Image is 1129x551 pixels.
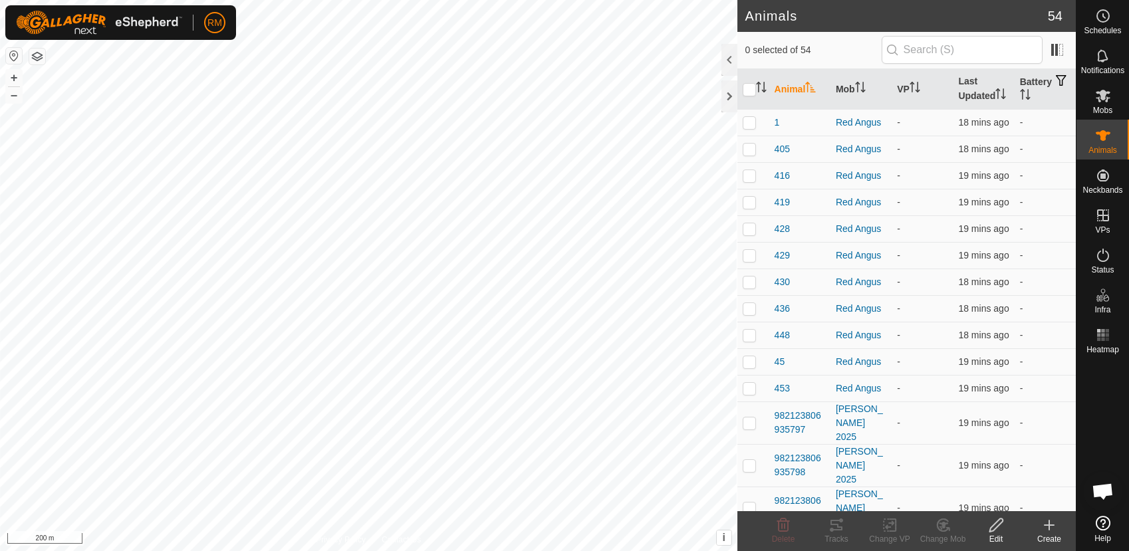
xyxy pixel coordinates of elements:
div: Red Angus [836,195,886,209]
th: Mob [830,69,892,110]
span: 8 Sept 2025, 5:36 pm [958,144,1009,154]
th: VP [892,69,953,110]
div: Red Angus [836,169,886,183]
div: Tracks [810,533,863,545]
td: - [1015,401,1076,444]
span: Animals [1088,146,1117,154]
div: Red Angus [836,116,886,130]
p-sorticon: Activate to sort [1020,91,1031,102]
app-display-virtual-paddock-transition: - [897,117,900,128]
td: - [1015,162,1076,189]
span: VPs [1095,226,1110,234]
th: Last Updated [953,69,1014,110]
div: Red Angus [836,302,886,316]
app-display-virtual-paddock-transition: - [897,502,900,513]
span: 8 Sept 2025, 5:36 pm [958,117,1009,128]
span: 8 Sept 2025, 5:36 pm [958,356,1009,367]
app-display-virtual-paddock-transition: - [897,356,900,367]
span: 448 [775,328,790,342]
span: 419 [775,195,790,209]
span: 430 [775,275,790,289]
a: Contact Us [382,534,421,546]
span: 405 [775,142,790,156]
span: RM [207,16,222,30]
span: i [722,532,725,543]
span: 416 [775,169,790,183]
button: i [717,530,731,545]
div: Red Angus [836,382,886,395]
td: - [1015,136,1076,162]
td: - [1015,189,1076,215]
button: Reset Map [6,48,22,64]
p-sorticon: Activate to sort [995,90,1006,101]
img: Gallagher Logo [16,11,182,35]
span: 453 [775,382,790,395]
span: 982123806935798 [775,451,825,479]
span: 54 [1048,6,1063,26]
td: - [1015,109,1076,136]
span: Help [1094,534,1111,542]
button: Map Layers [29,49,45,64]
span: 8 Sept 2025, 5:35 pm [958,502,1009,513]
span: 8 Sept 2025, 5:36 pm [958,303,1009,314]
p-sorticon: Activate to sort [805,84,816,94]
span: Schedules [1084,27,1121,35]
app-display-virtual-paddock-transition: - [897,330,900,340]
a: Privacy Policy [316,534,366,546]
span: 8 Sept 2025, 5:36 pm [958,250,1009,261]
p-sorticon: Activate to sort [910,84,920,94]
app-display-virtual-paddock-transition: - [897,276,900,287]
app-display-virtual-paddock-transition: - [897,144,900,154]
span: 8 Sept 2025, 5:36 pm [958,276,1009,287]
td: - [1015,348,1076,375]
app-display-virtual-paddock-transition: - [897,460,900,471]
p-sorticon: Activate to sort [855,84,866,94]
span: 982123806935797 [775,409,825,437]
span: 8 Sept 2025, 5:35 pm [958,197,1009,207]
div: Red Angus [836,222,886,236]
app-display-virtual-paddock-transition: - [897,417,900,428]
span: Infra [1094,306,1110,314]
div: Red Angus [836,142,886,156]
div: Edit [969,533,1023,545]
span: 8 Sept 2025, 5:36 pm [958,383,1009,393]
span: 8 Sept 2025, 5:35 pm [958,223,1009,234]
div: Create [1023,533,1076,545]
span: 428 [775,222,790,236]
span: 0 selected of 54 [745,43,882,57]
input: Search (S) [882,36,1043,64]
td: - [1015,215,1076,242]
div: Red Angus [836,275,886,289]
td: - [1015,444,1076,487]
span: 429 [775,249,790,263]
span: Notifications [1081,66,1124,74]
div: Open chat [1083,471,1123,511]
span: Status [1091,266,1114,274]
app-display-virtual-paddock-transition: - [897,303,900,314]
button: – [6,87,22,103]
span: 8 Sept 2025, 5:36 pm [958,330,1009,340]
span: Delete [772,534,795,544]
td: - [1015,295,1076,322]
app-display-virtual-paddock-transition: - [897,383,900,393]
div: Change Mob [916,533,969,545]
td: - [1015,487,1076,529]
span: 45 [775,355,785,369]
span: 1 [775,116,780,130]
a: Help [1076,510,1129,548]
span: Heatmap [1086,346,1119,354]
div: Red Angus [836,328,886,342]
app-display-virtual-paddock-transition: - [897,223,900,234]
div: [PERSON_NAME] 2025 [836,487,886,529]
td: - [1015,269,1076,295]
button: + [6,70,22,86]
td: - [1015,242,1076,269]
span: 436 [775,302,790,316]
div: [PERSON_NAME] 2025 [836,402,886,444]
h2: Animals [745,8,1048,24]
span: Mobs [1093,106,1112,114]
span: 8 Sept 2025, 5:36 pm [958,170,1009,181]
td: - [1015,322,1076,348]
th: Animal [769,69,830,110]
app-display-virtual-paddock-transition: - [897,197,900,207]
